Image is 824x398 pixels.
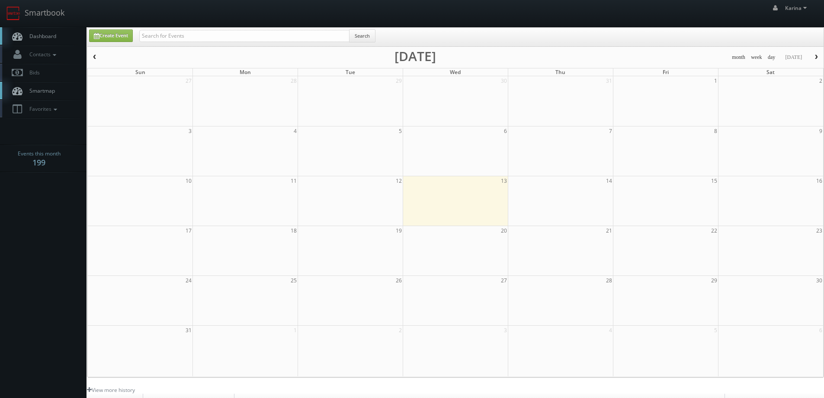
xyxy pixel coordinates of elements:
span: 11 [290,176,298,185]
button: month [729,52,748,63]
strong: 199 [32,157,45,168]
span: Dashboard [25,32,56,40]
span: 5 [713,326,718,335]
span: 16 [815,176,823,185]
span: 6 [503,126,508,136]
span: Sun [135,68,145,76]
span: Smartmap [25,87,55,94]
span: 17 [185,226,192,235]
span: 4 [293,126,298,136]
span: 29 [395,76,403,85]
span: 25 [290,276,298,285]
span: 2 [398,326,403,335]
span: 1 [293,326,298,335]
span: Events this month [18,149,61,158]
a: Create Event [89,29,133,42]
span: 6 [818,326,823,335]
span: 13 [500,176,508,185]
span: 1 [713,76,718,85]
span: Thu [555,68,565,76]
a: View more history [87,386,135,394]
h2: [DATE] [394,52,436,61]
span: 28 [605,276,613,285]
span: 26 [395,276,403,285]
span: Contacts [25,51,58,58]
span: Fri [663,68,669,76]
img: smartbook-logo.png [6,6,20,20]
span: 21 [605,226,613,235]
span: Bids [25,69,40,76]
span: 30 [815,276,823,285]
span: 29 [710,276,718,285]
span: 5 [398,126,403,136]
span: 14 [605,176,613,185]
span: Tue [346,68,355,76]
span: Wed [450,68,461,76]
span: 3 [188,126,192,136]
span: Favorites [25,105,59,113]
span: 8 [713,126,718,136]
span: 31 [185,326,192,335]
span: 31 [605,76,613,85]
span: 27 [500,276,508,285]
span: 28 [290,76,298,85]
span: 23 [815,226,823,235]
span: 3 [503,326,508,335]
button: day [765,52,779,63]
button: [DATE] [782,52,805,63]
span: 12 [395,176,403,185]
span: 22 [710,226,718,235]
span: 20 [500,226,508,235]
span: 9 [818,126,823,136]
input: Search for Events [139,30,349,42]
span: 18 [290,226,298,235]
span: 30 [500,76,508,85]
span: Mon [240,68,251,76]
span: 7 [608,126,613,136]
button: week [748,52,765,63]
span: 15 [710,176,718,185]
button: Search [349,29,375,42]
span: Karina [785,4,809,12]
span: 2 [818,76,823,85]
span: Sat [766,68,775,76]
span: 4 [608,326,613,335]
span: 19 [395,226,403,235]
span: 10 [185,176,192,185]
span: 24 [185,276,192,285]
span: 27 [185,76,192,85]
